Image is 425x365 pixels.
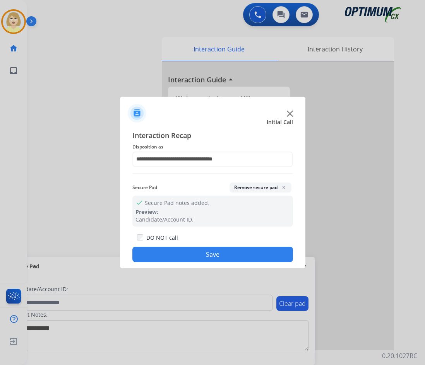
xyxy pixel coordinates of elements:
[230,182,291,193] button: Remove secure padx
[146,234,178,242] label: DO NOT call
[267,118,293,126] span: Initial Call
[281,184,287,190] span: x
[132,247,293,262] button: Save
[382,351,417,360] p: 0.20.1027RC
[132,142,293,152] span: Disposition as
[132,183,157,192] span: Secure Pad
[128,104,146,123] img: contactIcon
[135,216,290,223] div: Candidate/Account ID:
[132,173,293,174] img: contact-recap-line.svg
[132,130,293,142] span: Interaction Recap
[135,208,158,215] span: Preview:
[132,196,293,227] div: Secure Pad notes added.
[135,199,142,205] mat-icon: check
